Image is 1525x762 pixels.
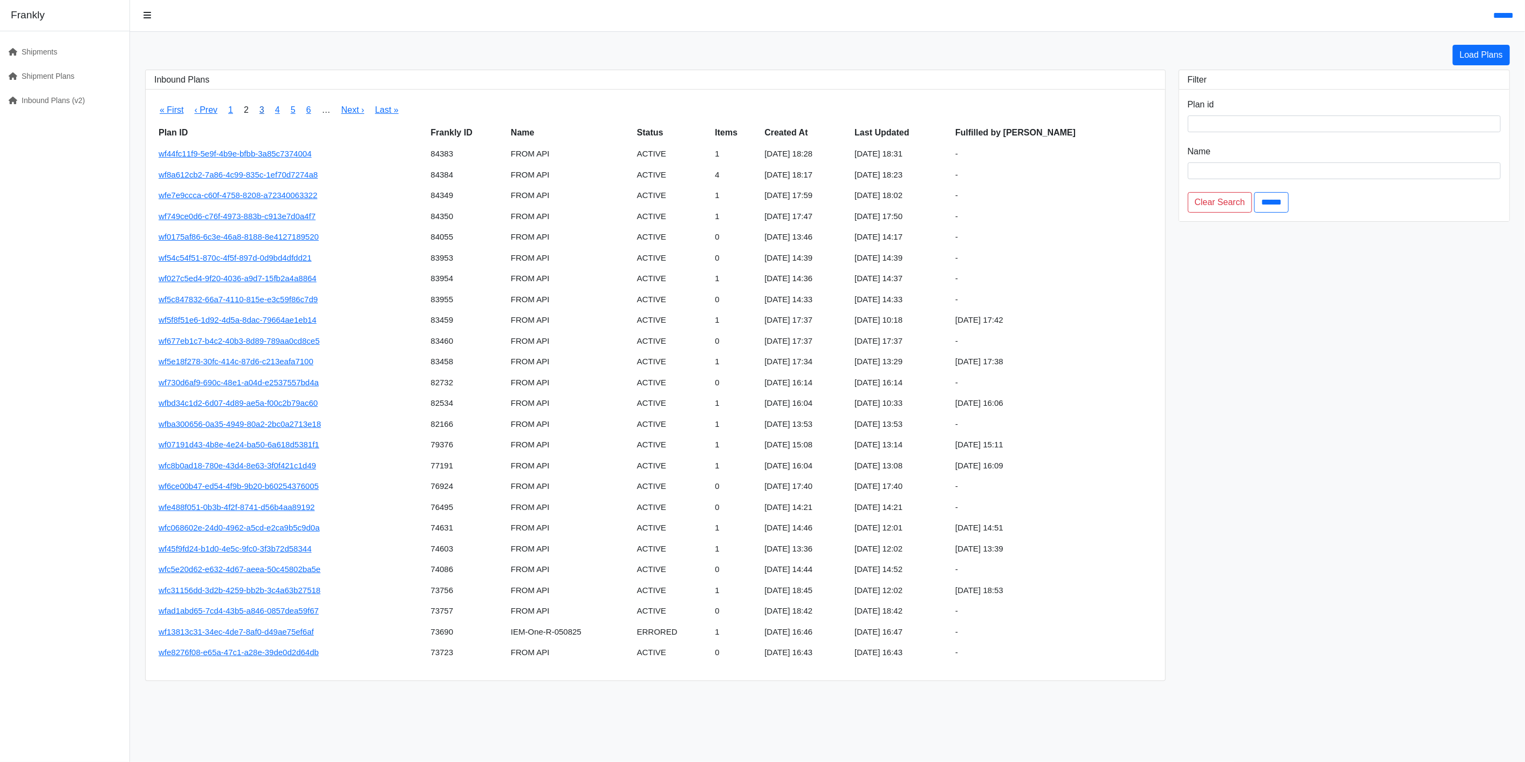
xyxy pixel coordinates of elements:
[951,144,1157,165] td: -
[507,642,633,663] td: FROM API
[760,372,850,393] td: [DATE] 16:14
[228,105,233,114] a: 1
[951,642,1157,663] td: -
[850,351,951,372] td: [DATE] 13:29
[760,476,850,497] td: [DATE] 17:40
[507,206,633,227] td: FROM API
[760,206,850,227] td: [DATE] 17:47
[951,310,1157,331] td: [DATE] 17:42
[850,268,951,289] td: [DATE] 14:37
[1453,45,1510,65] a: Load Plans
[159,627,314,636] a: wf13813c31-34ec-4de7-8af0-d49ae75ef6af
[633,122,711,144] th: Status
[760,497,850,518] td: [DATE] 14:21
[951,268,1157,289] td: -
[710,559,760,580] td: 0
[633,144,711,165] td: ACTIVE
[760,289,850,310] td: [DATE] 14:33
[426,642,507,663] td: 73723
[426,351,507,372] td: 83458
[951,539,1157,560] td: [DATE] 13:39
[259,105,264,114] a: 3
[710,351,760,372] td: 1
[760,622,850,643] td: [DATE] 16:46
[951,476,1157,497] td: -
[159,523,320,532] a: wfc068602e-24d0-4962-a5cd-e2ca9b5c9d0a
[426,622,507,643] td: 73690
[507,165,633,186] td: FROM API
[426,248,507,269] td: 83953
[507,434,633,455] td: FROM API
[426,455,507,477] td: 77191
[633,622,711,643] td: ERRORED
[159,461,316,470] a: wfc8b0ad18-780e-43d4-8e63-3f0f421c1d49
[426,518,507,539] td: 74631
[426,206,507,227] td: 84350
[850,580,951,601] td: [DATE] 12:02
[760,455,850,477] td: [DATE] 16:04
[426,434,507,455] td: 79376
[951,227,1157,248] td: -
[760,539,850,560] td: [DATE] 13:36
[710,434,760,455] td: 1
[760,268,850,289] td: [DATE] 14:36
[850,601,951,622] td: [DATE] 18:42
[507,393,633,414] td: FROM API
[633,414,711,435] td: ACTIVE
[426,185,507,206] td: 84349
[951,622,1157,643] td: -
[710,580,760,601] td: 1
[160,105,183,114] a: « First
[633,393,711,414] td: ACTIVE
[154,74,1157,85] h3: Inbound Plans
[426,372,507,393] td: 82732
[633,642,711,663] td: ACTIVE
[507,268,633,289] td: FROM API
[633,580,711,601] td: ACTIVE
[760,601,850,622] td: [DATE] 18:42
[154,122,426,144] th: Plan ID
[426,310,507,331] td: 83459
[159,357,313,366] a: wf5e18f278-30fc-414c-87d6-c213eafa7100
[710,539,760,560] td: 1
[760,393,850,414] td: [DATE] 16:04
[507,497,633,518] td: FROM API
[426,539,507,560] td: 74603
[633,248,711,269] td: ACTIVE
[710,414,760,435] td: 1
[1188,98,1214,111] label: Plan id
[159,606,319,615] a: wfad1abd65-7cd4-43b5-a846-0857dea59f67
[850,539,951,560] td: [DATE] 12:02
[850,310,951,331] td: [DATE] 10:18
[951,372,1157,393] td: -
[507,144,633,165] td: FROM API
[159,398,318,407] a: wfbd34c1d2-6d07-4d89-ae5a-f00c2b79ac60
[633,539,711,560] td: ACTIVE
[710,185,760,206] td: 1
[159,481,319,491] a: wf6ce00b47-ed54-4f9b-9b20-b60254376005
[710,497,760,518] td: 0
[951,601,1157,622] td: -
[633,165,711,186] td: ACTIVE
[1188,192,1252,213] a: Clear Search
[760,434,850,455] td: [DATE] 15:08
[710,289,760,310] td: 0
[850,165,951,186] td: [DATE] 18:23
[159,232,319,241] a: wf0175af86-6c3e-46a8-8188-8e4127189520
[760,559,850,580] td: [DATE] 14:44
[710,622,760,643] td: 1
[507,372,633,393] td: FROM API
[951,580,1157,601] td: [DATE] 18:53
[850,476,951,497] td: [DATE] 17:40
[426,601,507,622] td: 73757
[760,414,850,435] td: [DATE] 13:53
[710,455,760,477] td: 1
[194,105,217,114] a: ‹ Prev
[951,434,1157,455] td: [DATE] 15:11
[633,268,711,289] td: ACTIVE
[159,440,319,449] a: wf07191d43-4b8e-4e24-ba50-6a618d5381f1
[760,351,850,372] td: [DATE] 17:34
[710,310,760,331] td: 1
[760,185,850,206] td: [DATE] 17:59
[951,393,1157,414] td: [DATE] 16:06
